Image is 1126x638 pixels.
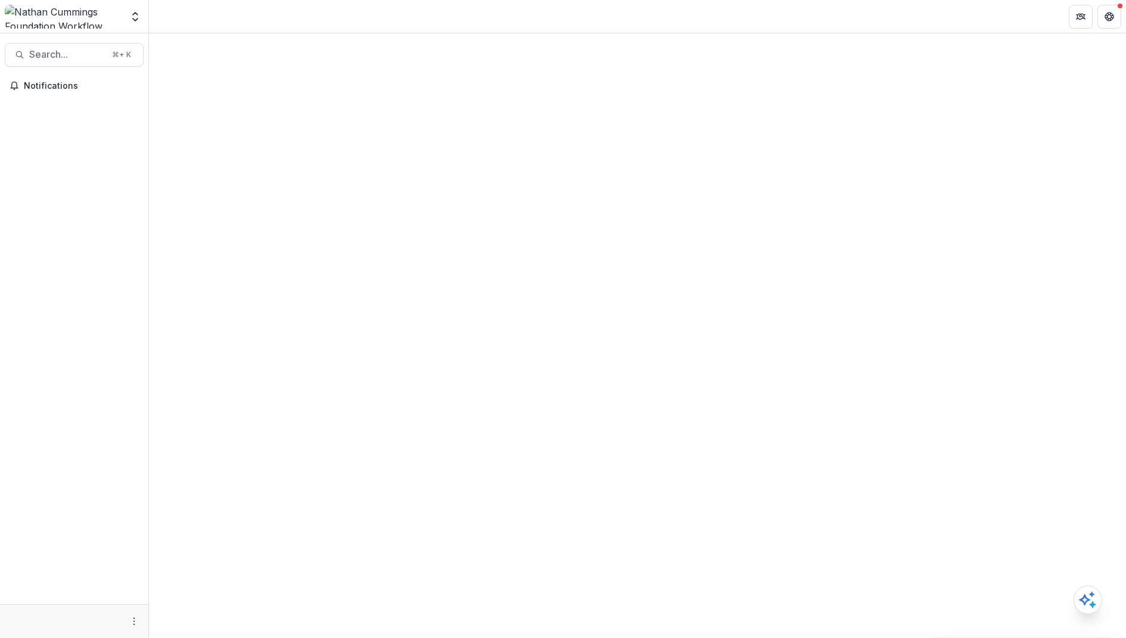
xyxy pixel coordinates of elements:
img: Nathan Cummings Foundation Workflow Sandbox logo [5,5,122,29]
button: Notifications [5,76,144,95]
nav: breadcrumb [154,8,204,25]
button: Get Help [1097,5,1121,29]
button: Open entity switcher [127,5,144,29]
button: More [127,614,141,628]
button: Search... [5,43,144,67]
div: ⌘ + K [110,48,133,61]
span: Search... [29,49,105,60]
span: Notifications [24,81,139,91]
button: Open AI Assistant [1074,586,1102,614]
button: Partners [1069,5,1093,29]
